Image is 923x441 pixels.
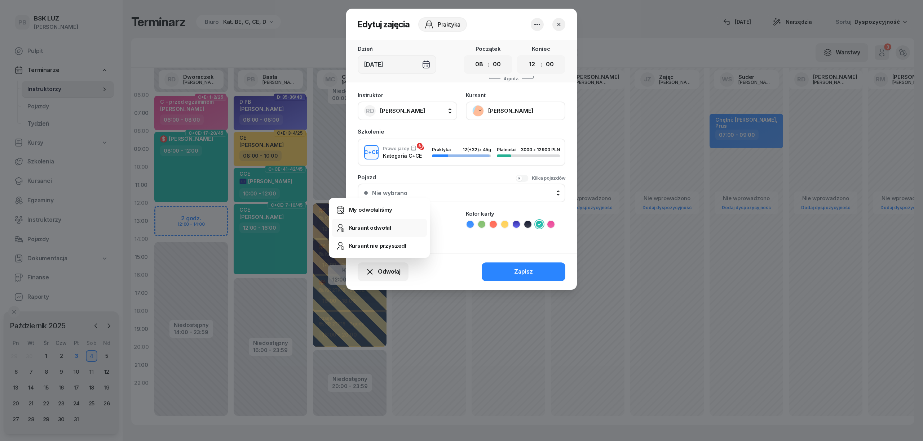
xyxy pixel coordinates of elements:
[366,108,374,114] span: RD
[358,262,408,281] button: Odwołaj
[532,175,565,182] div: Kilka pojazdów
[378,267,401,276] span: Odwołaj
[358,102,457,120] button: RD[PERSON_NAME]
[358,184,565,202] button: Nie wybrano
[349,205,393,215] div: My odwołaliśmy
[516,175,565,182] button: Kilka pojazdów
[358,19,410,30] h2: Edytuj zajęcia
[372,190,407,196] div: Nie wybrano
[466,102,565,120] button: [PERSON_NAME]
[349,241,407,251] div: Kursant nie przyszedł
[540,60,542,69] div: :
[514,267,533,276] div: Zapisz
[380,107,425,114] span: [PERSON_NAME]
[349,223,392,233] div: Kursant odwołał
[487,60,489,69] div: :
[482,262,565,281] button: Zapisz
